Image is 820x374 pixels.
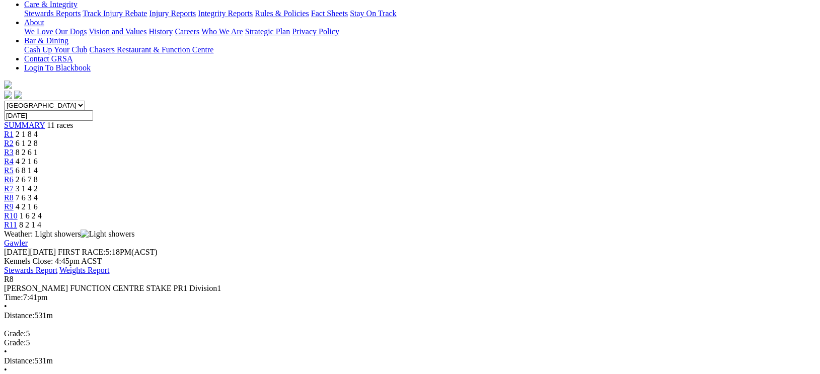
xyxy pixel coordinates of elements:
a: R5 [4,166,14,175]
span: Weather: Light showers [4,230,135,238]
div: 5 [4,329,808,338]
a: R4 [4,157,14,166]
a: Stay On Track [350,9,396,18]
span: R8 [4,275,14,283]
div: Care & Integrity [24,9,808,18]
a: Login To Blackbook [24,63,91,72]
span: Grade: [4,338,26,347]
a: Stewards Report [4,266,57,274]
a: R1 [4,130,14,138]
span: • [4,347,7,356]
span: Distance: [4,311,34,320]
span: 4 2 1 6 [16,202,38,211]
span: Distance: [4,356,34,365]
div: About [24,27,808,36]
span: 4 2 1 6 [16,157,38,166]
a: Bar & Dining [24,36,68,45]
a: Injury Reports [149,9,196,18]
span: 6 1 2 8 [16,139,38,147]
a: R11 [4,220,17,229]
span: [DATE] [4,248,30,256]
div: Bar & Dining [24,45,808,54]
img: facebook.svg [4,91,12,99]
input: Select date [4,110,93,121]
span: 6 8 1 4 [16,166,38,175]
span: Grade: [4,329,26,338]
a: Who We Are [201,27,243,36]
span: 5:18PM(ACST) [58,248,158,256]
img: twitter.svg [14,91,22,99]
a: Chasers Restaurant & Function Centre [89,45,213,54]
a: Fact Sheets [311,9,348,18]
a: R8 [4,193,14,202]
span: 7 6 3 4 [16,193,38,202]
div: 7:41pm [4,293,808,302]
a: Integrity Reports [198,9,253,18]
img: logo-grsa-white.png [4,81,12,89]
a: Rules & Policies [255,9,309,18]
a: Privacy Policy [292,27,339,36]
span: • [4,302,7,311]
a: R9 [4,202,14,211]
a: Track Injury Rebate [83,9,147,18]
span: 11 races [47,121,73,129]
span: 1 6 2 4 [20,211,42,220]
a: Careers [175,27,199,36]
a: R6 [4,175,14,184]
a: Weights Report [59,266,110,274]
a: We Love Our Dogs [24,27,87,36]
span: Time: [4,293,23,302]
div: 531m [4,311,808,320]
span: 3 1 4 2 [16,184,38,193]
a: Stewards Reports [24,9,81,18]
div: 531m [4,356,808,365]
a: Vision and Values [89,27,146,36]
img: Light showers [81,230,134,239]
a: History [148,27,173,36]
a: Gawler [4,239,28,247]
span: 2 6 7 8 [16,175,38,184]
a: Strategic Plan [245,27,290,36]
a: Contact GRSA [24,54,72,63]
span: 8 2 1 4 [19,220,41,229]
a: R3 [4,148,14,157]
div: Kennels Close: 4:45pm ACST [4,257,808,266]
span: FIRST RACE: [58,248,105,256]
span: • [4,365,7,374]
a: R2 [4,139,14,147]
div: [PERSON_NAME] FUNCTION CENTRE STAKE PR1 Division1 [4,284,808,293]
a: About [24,18,44,27]
span: 8 2 6 1 [16,148,38,157]
span: [DATE] [4,248,56,256]
a: R10 [4,211,18,220]
a: R7 [4,184,14,193]
div: 5 [4,338,808,347]
a: SUMMARY [4,121,45,129]
a: Cash Up Your Club [24,45,87,54]
span: 2 1 8 4 [16,130,38,138]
